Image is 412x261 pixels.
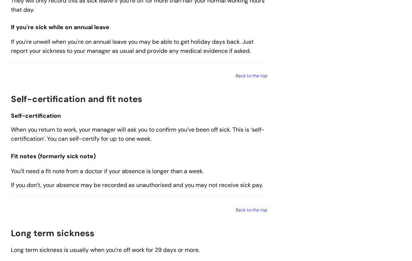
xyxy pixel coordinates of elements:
span: Self-certification [11,112,61,120]
a: Back to the top [236,207,267,213]
span: You’ll need a fit note from a doctor if your absence is longer than a week. [11,167,204,175]
a: Back to the top [236,73,267,79]
span: When you return to work, your manager will ask you to confirm you’ve been off sick. This is ‘self... [11,126,265,143]
span: Long term sickness is usually when you’re off work for 29 days or more. [11,246,200,254]
span: If you’re unwell when you're on annual leave you may be able to get holiday days back. Just repor... [11,38,254,55]
span: Self-certification and fit notes [11,93,142,105]
span: Long term sickness [11,227,95,239]
span: If you're sick while on annual leave [11,23,109,31]
span: If you don’t, your absence may be recorded as unauthorised and you may not receive sick pay. [11,181,263,189]
span: Fit notes (formerly sick note) [11,152,96,160]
